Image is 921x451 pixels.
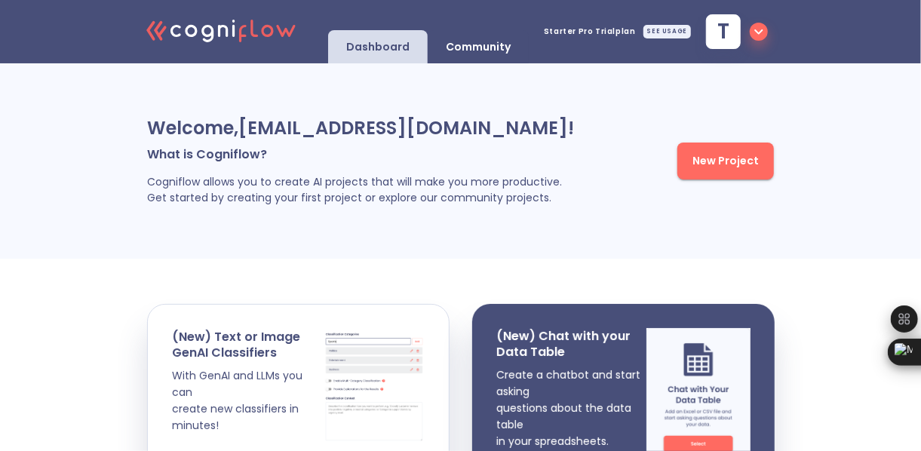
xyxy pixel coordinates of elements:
[692,152,759,170] span: New Project
[677,143,774,179] button: New Project
[172,329,324,361] p: (New) Text or Image GenAI Classifiers
[147,146,609,162] p: What is Cogniflow?
[147,174,609,206] p: Cogniflow allows you to create AI projects that will make you more productive. Get started by cre...
[147,116,609,140] p: Welcome, [EMAIL_ADDRESS][DOMAIN_NAME] !
[700,10,774,54] button: t
[496,328,646,360] p: (New) Chat with your Data Table
[544,28,636,35] span: Starter Pro Trial plan
[717,21,729,42] span: t
[324,329,425,442] img: cards stack img
[446,40,511,54] p: Community
[643,25,691,38] div: SEE USAGE
[346,40,410,54] p: Dashboard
